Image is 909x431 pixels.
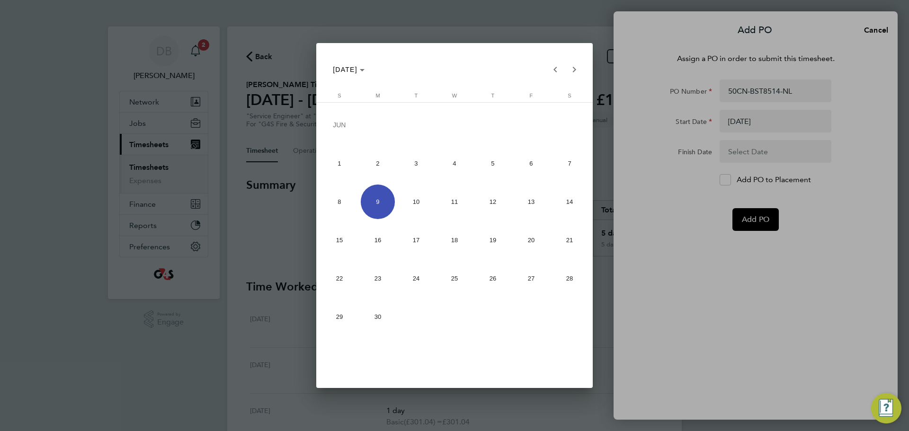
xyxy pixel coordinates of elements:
[473,259,512,298] button: June 26, 2025
[399,261,434,296] span: 24
[476,146,510,181] span: 5
[358,298,397,336] button: June 30, 2025
[514,185,549,219] span: 13
[514,146,549,181] span: 6
[473,221,512,259] button: June 19, 2025
[435,144,473,183] button: June 4, 2025
[476,223,510,257] span: 19
[435,221,473,259] button: June 18, 2025
[361,146,395,181] span: 2
[361,185,395,219] span: 9
[476,185,510,219] span: 12
[435,183,473,221] button: June 11, 2025
[435,259,473,298] button: June 25, 2025
[550,221,588,259] button: June 21, 2025
[361,299,395,334] span: 30
[397,259,435,298] button: June 24, 2025
[553,146,587,181] span: 7
[553,185,587,219] span: 14
[358,144,397,183] button: June 2, 2025
[333,66,357,73] span: [DATE]
[553,261,587,296] span: 28
[476,261,510,296] span: 26
[320,144,358,183] button: June 1, 2025
[358,221,397,259] button: June 16, 2025
[473,183,512,221] button: June 12, 2025
[322,223,357,257] span: 15
[546,60,565,79] button: Previous month
[452,93,457,98] span: W
[322,146,357,181] span: 1
[473,144,512,183] button: June 5, 2025
[512,183,550,221] button: June 13, 2025
[361,223,395,257] span: 16
[320,259,358,298] button: June 22, 2025
[375,93,380,98] span: M
[530,93,533,98] span: F
[565,60,584,79] button: Next month
[415,93,418,98] span: T
[322,299,357,334] span: 29
[399,223,434,257] span: 17
[514,261,549,296] span: 27
[437,185,472,219] span: 11
[550,183,588,221] button: June 14, 2025
[320,221,358,259] button: June 15, 2025
[322,261,357,296] span: 22
[338,93,341,98] span: S
[397,144,435,183] button: June 3, 2025
[437,261,472,296] span: 25
[399,185,434,219] span: 10
[437,146,472,181] span: 4
[491,93,495,98] span: T
[397,221,435,259] button: June 17, 2025
[320,106,588,144] td: JUN
[512,221,550,259] button: June 20, 2025
[322,185,357,219] span: 8
[397,183,435,221] button: June 10, 2025
[329,61,368,78] button: Choose month and year
[399,146,434,181] span: 3
[320,298,358,336] button: June 29, 2025
[553,223,587,257] span: 21
[512,259,550,298] button: June 27, 2025
[568,93,571,98] span: S
[437,223,472,257] span: 18
[512,144,550,183] button: June 6, 2025
[514,223,549,257] span: 20
[361,261,395,296] span: 23
[871,393,901,423] button: Engage Resource Center
[550,144,588,183] button: June 7, 2025
[320,183,358,221] button: June 8, 2025
[358,183,397,221] button: June 9, 2025
[550,259,588,298] button: June 28, 2025
[358,259,397,298] button: June 23, 2025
